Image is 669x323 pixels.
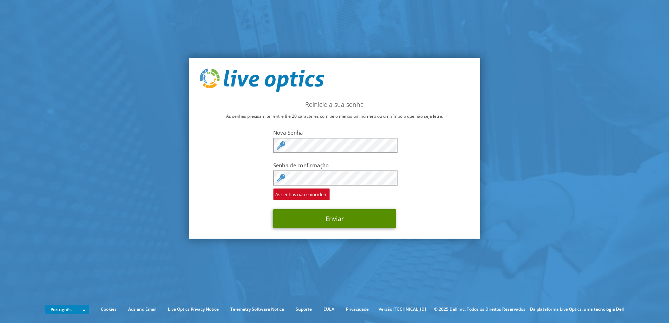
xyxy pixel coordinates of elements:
li: Versão [TECHNICAL_ID] [375,305,429,313]
a: Privacidade [341,305,374,313]
span: As senhas não coincidem [273,188,330,200]
a: Live Optics Privacy Notice [163,305,224,313]
p: As senhas precisam ter entre 8 e 20 caracteres com pelo menos um número ou um símbolo que não sej... [200,112,470,120]
li: Da plataforma Live Optics, uma tecnologia Dell [530,305,624,313]
a: Ads and Email [123,305,162,313]
label: Senha de confirmação [273,162,396,169]
a: Suporte [290,305,317,313]
h2: Reinicie a sua senha [200,101,470,108]
a: Cookies [96,305,122,313]
img: live_optics_svg.svg [200,69,324,92]
button: Enviar [273,209,396,228]
a: Telemetry Software Notice [225,305,289,313]
a: EULA [318,305,340,313]
li: © 2025 Dell Inc. Todos os Direitos Reservados [431,305,529,313]
label: Nova Senha [273,129,396,136]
